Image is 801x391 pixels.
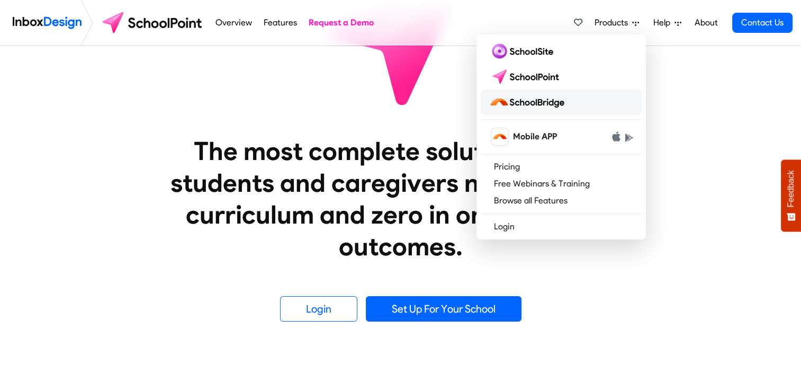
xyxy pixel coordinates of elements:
[649,12,686,33] a: Help
[476,34,646,239] div: Products
[481,124,642,149] a: schoolbridge icon Mobile APP
[732,13,793,33] a: Contact Us
[212,12,255,33] a: Overview
[489,94,569,111] img: schoolbridge logo
[489,43,557,60] img: schoolsite logo
[590,12,643,33] a: Products
[366,296,521,322] a: Set Up For Your School
[691,12,721,33] a: About
[481,218,642,235] a: Login
[306,12,377,33] a: Request a Demo
[280,296,357,322] a: Login
[786,170,796,207] span: Feedback
[653,16,674,29] span: Help
[595,16,632,29] span: Products
[481,158,642,175] a: Pricing
[481,175,642,192] a: Free Webinars & Training
[512,130,556,143] span: Mobile APP
[149,135,652,262] heading: The most complete solution to help students and caregivers navigate your curriculum and zero in o...
[781,159,801,232] button: Feedback - Show survey
[489,68,564,85] img: schoolpoint logo
[260,12,300,33] a: Features
[481,192,642,209] a: Browse all Features
[491,128,508,145] img: schoolbridge icon
[97,10,209,35] img: schoolpoint logo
